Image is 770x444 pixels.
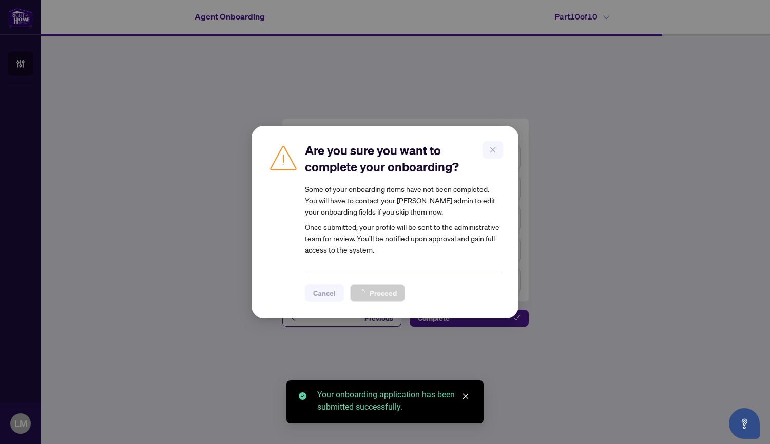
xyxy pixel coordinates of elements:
[462,393,469,400] span: close
[268,142,299,173] img: Caution Icon
[460,391,471,402] a: Close
[305,142,502,175] h2: Are you sure you want to complete your onboarding?
[305,183,502,217] div: Some of your onboarding items have not been completed. You will have to contact your [PERSON_NAME...
[305,183,502,255] article: Once submitted, your profile will be sent to the administrative team for review. You’ll be notifi...
[350,284,405,302] button: Proceed
[317,389,471,413] div: Your onboarding application has been submitted successfully.
[299,392,306,400] span: check-circle
[305,284,344,302] button: Cancel
[729,408,760,439] button: Open asap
